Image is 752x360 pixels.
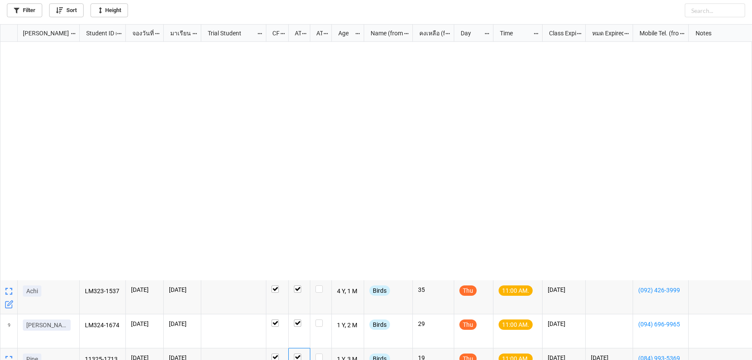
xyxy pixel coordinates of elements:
[685,3,745,17] input: Search...
[333,28,355,38] div: Age
[8,314,10,348] span: 9
[337,319,359,332] p: 1 Y, 2 M
[169,285,196,294] p: [DATE]
[638,319,683,329] a: (094) 696-9965
[337,285,359,297] p: 4 Y, 1 M
[418,319,449,328] p: 29
[495,28,533,38] div: Time
[544,28,576,38] div: Class Expiration
[290,28,302,38] div: ATT
[587,28,624,38] div: หมด Expired date (from [PERSON_NAME] Name)
[169,319,196,328] p: [DATE]
[414,28,445,38] div: คงเหลือ (from Nick Name)
[456,28,484,38] div: Day
[634,28,679,38] div: Mobile Tel. (from Nick Name)
[85,285,121,297] p: LM323-1537
[369,285,390,296] div: Birds
[26,321,67,329] p: [PERSON_NAME]ปู
[7,3,42,17] a: Filter
[131,285,158,294] p: [DATE]
[18,28,70,38] div: [PERSON_NAME] Name
[0,25,80,42] div: grid
[26,287,38,295] p: Achi
[548,319,580,328] p: [DATE]
[499,319,533,330] div: 11:00 AM.
[90,3,128,17] a: Height
[311,28,323,38] div: ATK
[499,285,533,296] div: 11:00 AM.
[165,28,192,38] div: มาเรียน
[548,285,580,294] p: [DATE]
[459,285,477,296] div: Thu
[203,28,256,38] div: Trial Student
[365,28,403,38] div: Name (from Class)
[267,28,280,38] div: CF
[459,319,477,330] div: Thu
[131,319,158,328] p: [DATE]
[418,285,449,294] p: 35
[49,3,84,17] a: Sort
[369,319,390,330] div: Birds
[81,28,116,38] div: Student ID (from [PERSON_NAME] Name)
[638,285,683,295] a: (092) 426-3999
[85,319,121,332] p: LM324-1674
[127,28,155,38] div: จองวันที่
